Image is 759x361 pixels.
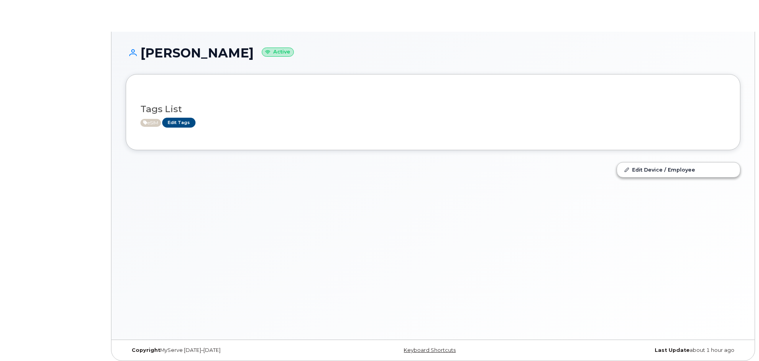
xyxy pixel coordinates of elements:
strong: Last Update [655,347,690,353]
div: MyServe [DATE]–[DATE] [126,347,331,353]
h3: Tags List [140,104,726,114]
h1: [PERSON_NAME] [126,46,740,60]
a: Edit Tags [162,118,195,128]
span: Active [140,119,161,127]
div: about 1 hour ago [535,347,740,353]
small: Active [262,48,294,57]
a: Keyboard Shortcuts [404,347,456,353]
a: Edit Device / Employee [617,162,740,177]
strong: Copyright [132,347,160,353]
